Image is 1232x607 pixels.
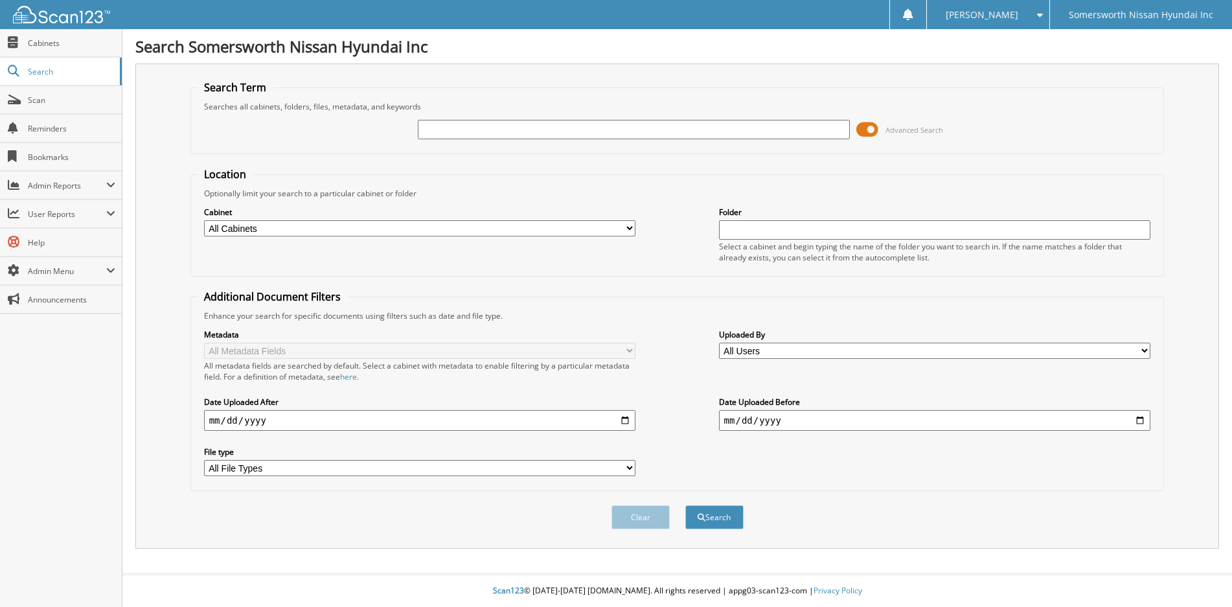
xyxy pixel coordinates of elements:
a: here [340,371,357,382]
input: end [719,410,1151,431]
button: Search [685,505,744,529]
div: All metadata fields are searched by default. Select a cabinet with metadata to enable filtering b... [204,360,636,382]
h1: Search Somersworth Nissan Hyundai Inc [135,36,1219,57]
legend: Location [198,167,253,181]
img: scan123-logo-white.svg [13,6,110,23]
span: User Reports [28,209,106,220]
span: Admin Reports [28,180,106,191]
label: Date Uploaded Before [719,396,1151,407]
span: Scan123 [493,585,524,596]
span: Admin Menu [28,266,106,277]
div: Searches all cabinets, folders, files, metadata, and keywords [198,101,1158,112]
span: [PERSON_NAME] [946,11,1018,19]
span: Cabinets [28,38,115,49]
span: Help [28,237,115,248]
div: Select a cabinet and begin typing the name of the folder you want to search in. If the name match... [719,241,1151,263]
span: Announcements [28,294,115,305]
label: Metadata [204,329,636,340]
div: Enhance your search for specific documents using filters such as date and file type. [198,310,1158,321]
a: Privacy Policy [814,585,862,596]
span: Advanced Search [885,125,943,135]
span: Somersworth Nissan Hyundai Inc [1069,11,1213,19]
div: © [DATE]-[DATE] [DOMAIN_NAME]. All rights reserved | appg03-scan123-com | [122,575,1232,607]
legend: Search Term [198,80,273,95]
div: Optionally limit your search to a particular cabinet or folder [198,188,1158,199]
legend: Additional Document Filters [198,290,347,304]
span: Bookmarks [28,152,115,163]
input: start [204,410,636,431]
label: Date Uploaded After [204,396,636,407]
span: Scan [28,95,115,106]
label: Folder [719,207,1151,218]
button: Clear [611,505,670,529]
span: Search [28,66,113,77]
label: File type [204,446,636,457]
label: Uploaded By [719,329,1151,340]
label: Cabinet [204,207,636,218]
span: Reminders [28,123,115,134]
